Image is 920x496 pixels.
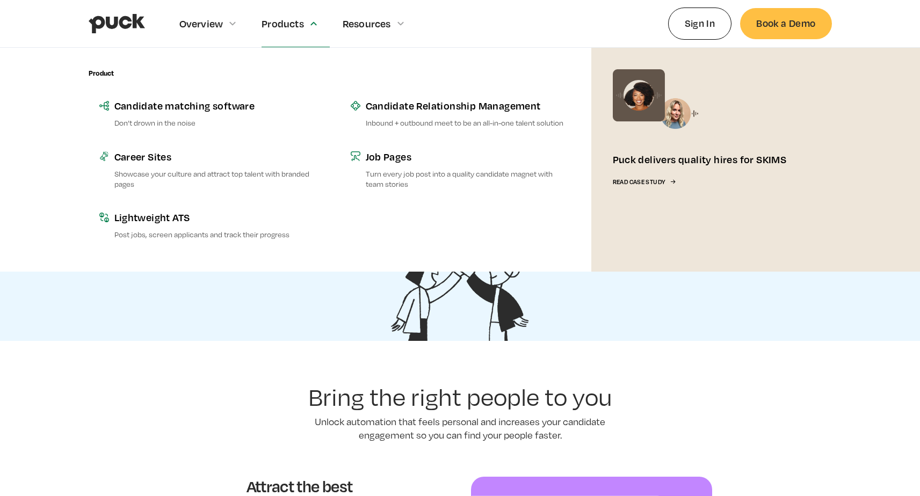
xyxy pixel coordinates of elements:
[591,48,832,272] a: Puck delivers quality hires for SKIMSRead Case Study
[89,69,114,77] div: Product
[366,169,570,189] p: Turn every job post into a quality candidate magnet with team stories
[114,118,318,128] p: Don’t drown in the noise
[89,88,329,138] a: Candidate matching softwareDon’t drown in the noise
[340,139,581,200] a: Job PagesTurn every job post into a quality candidate magnet with team stories
[668,8,732,39] a: Sign In
[366,118,570,128] p: Inbound + outbound meet to be an all-in-one talent solution
[740,8,831,39] a: Book a Demo
[340,88,581,138] a: Candidate Relationship ManagementInbound + outbound meet to be an all-in-one talent solution
[114,150,318,163] div: Career Sites
[299,415,621,442] p: Unlock automation that feels personal and increases your candidate engagement so you can find you...
[613,152,787,166] div: Puck delivers quality hires for SKIMS
[114,210,318,224] div: Lightweight ATS
[114,99,318,112] div: Candidate matching software
[89,200,329,250] a: Lightweight ATSPost jobs, screen applicants and track their progress
[262,18,304,30] div: Products
[366,99,570,112] div: Candidate Relationship Management
[114,229,318,239] p: Post jobs, screen applicants and track their progress
[179,18,223,30] div: Overview
[114,169,318,189] p: Showcase your culture and attract top talent with branded pages
[89,139,329,200] a: Career SitesShowcase your culture and attract top talent with branded pages
[366,150,570,163] div: Job Pages
[343,18,391,30] div: Resources
[613,179,665,186] div: Read Case Study
[302,384,619,411] h2: Bring the right people to you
